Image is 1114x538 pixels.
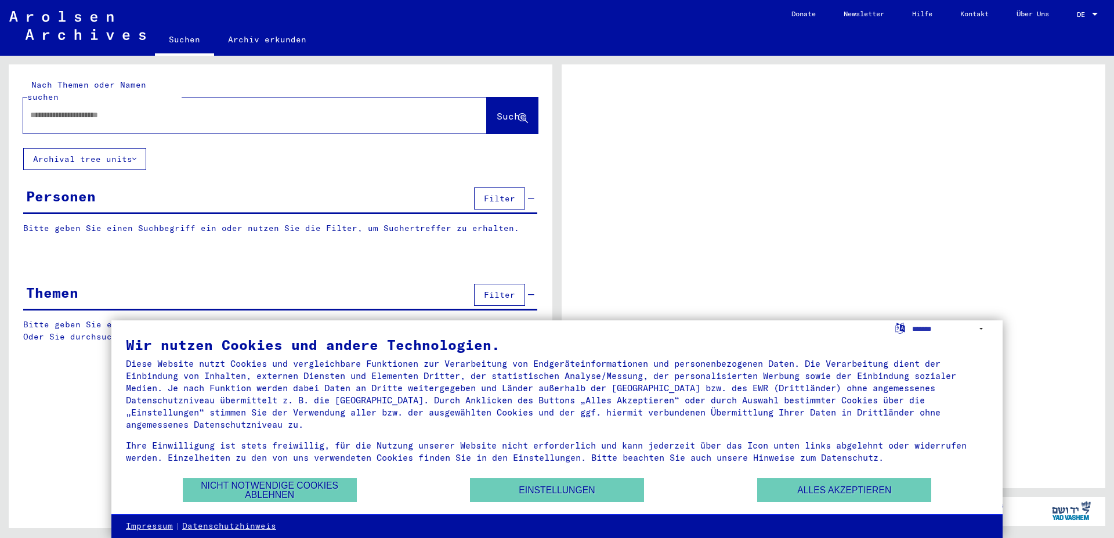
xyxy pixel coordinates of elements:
a: Archiv erkunden [214,26,320,53]
div: Ihre Einwilligung ist stets freiwillig, für die Nutzung unserer Website nicht erforderlich und ka... [126,439,988,464]
p: Bitte geben Sie einen Suchbegriff ein oder nutzen Sie die Filter, um Suchertreffer zu erhalten. O... [23,319,538,343]
button: Suche [487,98,538,133]
a: Impressum [126,521,173,532]
label: Sprache auswählen [894,322,906,333]
div: Wir nutzen Cookies und andere Technologien. [126,338,988,352]
button: Einstellungen [470,478,644,502]
button: Alles akzeptieren [757,478,931,502]
p: Bitte geben Sie einen Suchbegriff ein oder nutzen Sie die Filter, um Suchertreffer zu erhalten. [23,222,537,234]
span: Filter [484,290,515,300]
select: Sprache auswählen [912,320,988,337]
a: Suchen [155,26,214,56]
button: Archival tree units [23,148,146,170]
button: Nicht notwendige Cookies ablehnen [183,478,357,502]
button: Filter [474,284,525,306]
mat-label: Nach Themen oder Namen suchen [27,80,146,102]
img: Arolsen_neg.svg [9,11,146,40]
div: Diese Website nutzt Cookies und vergleichbare Funktionen zur Verarbeitung von Endgeräteinformatio... [126,358,988,431]
img: yv_logo.png [1050,496,1093,525]
span: Suche [497,110,526,122]
div: Themen [26,282,78,303]
div: Personen [26,186,96,207]
span: DE [1077,10,1090,19]
button: Filter [474,187,525,210]
span: Filter [484,193,515,204]
a: Datenschutzhinweis [182,521,276,532]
